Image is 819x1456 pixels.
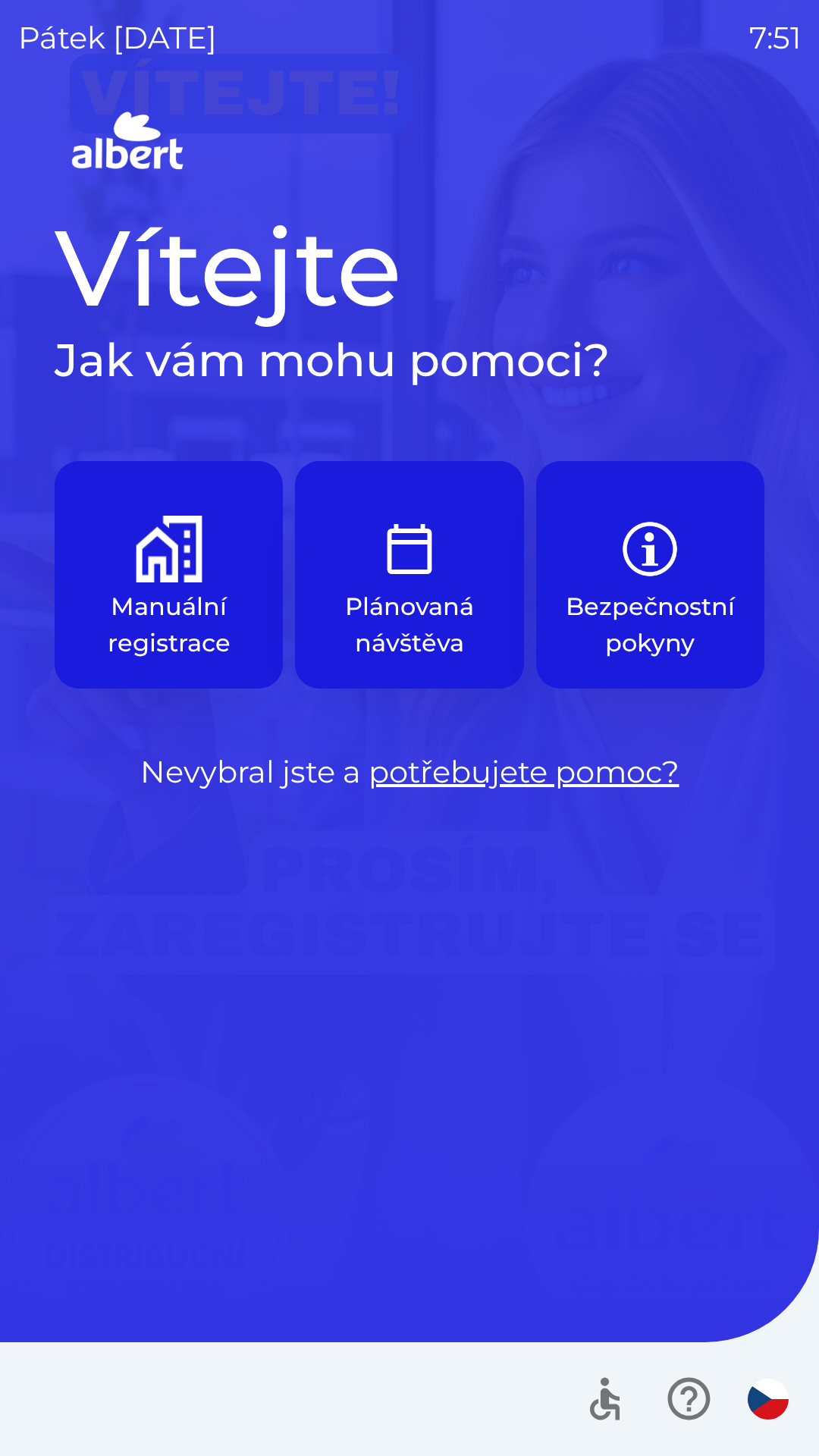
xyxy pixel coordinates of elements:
[376,516,443,582] img: e9efe3d3-6003-445a-8475-3fd9a2e5368f.png
[369,753,679,790] a: potřebujete pomoc?
[748,1379,789,1420] img: cs flag
[55,332,764,388] h2: Jak vám mohu pomoci?
[55,106,764,179] img: Logo
[55,749,764,795] p: Nevybral jste a
[536,461,764,689] button: Bezpečnostní pokyny
[55,461,283,689] button: Manuální registrace
[136,516,202,582] img: d73f94ca-8ab6-4a86-aa04-b3561b69ae4e.png
[566,588,735,661] p: Bezpečnostní pokyny
[617,516,683,582] img: b85e123a-dd5f-4e82-bd26-90b222bbbbcf.png
[331,588,487,661] p: Plánovaná návštěva
[91,588,246,661] p: Manuální registrace
[749,15,801,61] p: 7:51
[18,15,217,61] p: pátek [DATE]
[55,203,764,332] h1: Vítejte
[295,461,523,689] button: Plánovaná návštěva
